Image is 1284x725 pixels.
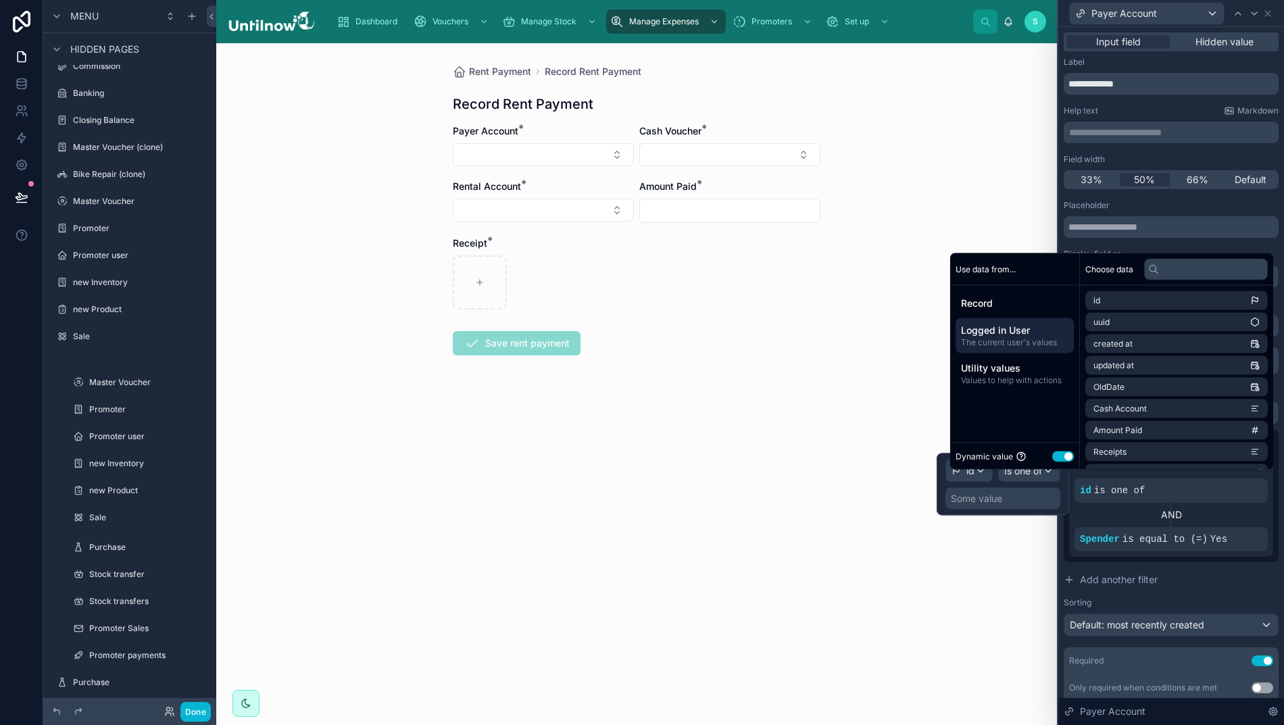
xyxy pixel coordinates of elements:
a: Record Rent Payment [545,65,641,78]
a: Stock transfers [68,591,208,612]
a: Banking [51,82,208,104]
label: Help text [1064,105,1098,116]
label: Stock transfer [89,569,205,580]
a: Rent Payment [453,65,531,78]
h1: Record Rent Payment [453,95,593,114]
label: Field width [1064,154,1105,165]
span: Cash Voucher [639,125,701,136]
label: Placeholder [1064,200,1110,211]
span: id [1093,295,1100,306]
span: Hidden pages [70,43,139,56]
a: Promoter payments [68,645,208,666]
a: Promoters [729,9,819,34]
span: Choose data [1085,264,1133,274]
div: scrollable content [1080,286,1273,470]
span: Is one of [1004,464,1042,478]
span: Payer Account [1080,705,1145,718]
span: created at [1093,339,1133,349]
label: Promoter user [73,250,205,261]
label: Purchase [73,677,205,688]
button: Select Button [639,143,820,166]
label: Promoter [73,223,205,234]
a: new Product [51,299,208,320]
span: Set up [845,16,869,27]
div: scrollable content [326,7,973,36]
label: Sorting [1064,597,1091,608]
img: App logo [227,11,315,32]
label: Sale [89,512,205,523]
button: Select Button [453,143,634,166]
span: Default: most recently created [1070,619,1204,630]
a: Master Voucher [51,191,208,212]
a: Closing Balance [51,109,208,131]
span: Dynamic value [956,451,1013,461]
label: Bike Repair (clone) [73,169,205,180]
span: Vouchers [433,16,468,27]
span: Dashboard [355,16,397,27]
label: new Inventory [73,277,205,288]
span: 50% [1134,173,1155,186]
a: new Inventory [68,453,208,474]
label: Purchase [89,542,205,553]
a: Promoter Sales [68,618,208,639]
div: Some value [951,492,1002,505]
span: Values to help with actions [961,375,1068,386]
label: Master Voucher (clone) [73,142,205,153]
span: Manage Expenses [629,16,699,27]
a: Promoter [51,218,208,239]
button: id [945,459,993,482]
span: Payer Account [1091,7,1157,20]
span: OldDate [1093,382,1125,393]
span: Amount Paid [639,180,697,192]
button: Is one of [998,459,1060,482]
label: Master Voucher [89,377,205,388]
span: Hidden value [1195,35,1254,49]
label: new Product [89,485,205,496]
label: Stock transfers [89,596,205,607]
button: Payer Account [1069,2,1225,25]
span: Record [961,297,1068,310]
span: 33% [1081,173,1102,186]
label: Closing Balance [73,115,205,126]
span: Utility values [961,361,1068,375]
span: Markdown [1237,105,1279,116]
button: Add another filter [1064,568,1279,592]
a: new Product [68,480,208,501]
div: scrollable content [950,286,1079,397]
label: new Inventory [89,458,205,469]
a: new Inventory [51,272,208,293]
span: Manage Stock [521,16,576,27]
span: Yes [1210,534,1227,545]
span: The current user's values [961,337,1068,348]
a: Promoter [68,399,208,420]
a: Markdown [1224,105,1279,116]
div: AND [1075,508,1268,522]
span: S [1033,16,1038,27]
label: Promoter payments [89,650,205,661]
span: Promoters [751,16,792,27]
button: Default: most recently created [1064,614,1279,636]
label: Commission [73,61,205,72]
span: Cash Account [1093,403,1147,414]
a: Sale [68,507,208,528]
span: Rental Account [453,180,521,192]
div: scrollable content [1064,122,1279,143]
a: Commission [51,55,208,77]
label: Master Voucher [73,196,205,207]
a: Promoter user [68,426,208,447]
a: Set up [822,9,896,34]
span: 66% [1187,173,1208,186]
label: Sale [73,331,205,342]
a: Dashboard [332,9,407,34]
span: Use data from... [956,264,1016,274]
a: Manage Stock [498,9,603,34]
button: Select Button [453,199,634,222]
span: Logged in User [961,324,1068,337]
span: Receipts [1093,447,1127,457]
a: Bike Repair (clone) [51,164,208,185]
label: Display field as [1064,249,1121,259]
button: Done [180,702,211,722]
label: Label [1064,57,1085,68]
a: Master Voucher [68,372,208,393]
